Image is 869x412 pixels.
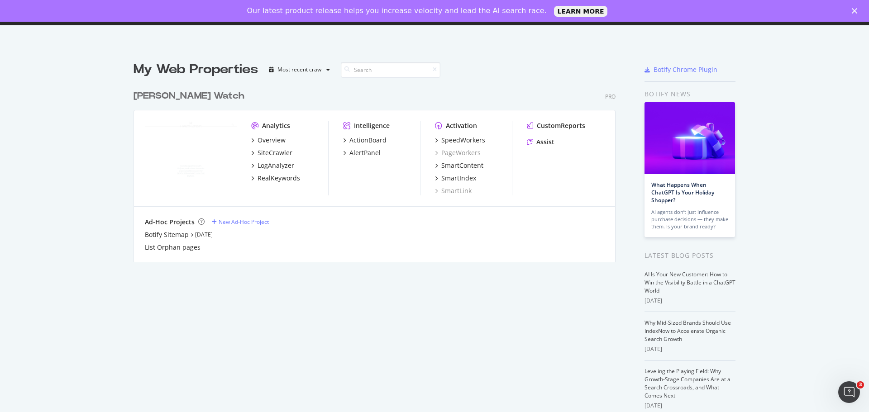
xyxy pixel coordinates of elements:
div: Pro [605,93,616,100]
div: Intelligence [354,121,390,130]
div: Ad-Hoc Projects [145,218,195,227]
a: SmartLink [435,186,472,195]
div: ActionBoard [349,136,387,145]
img: What Happens When ChatGPT Is Your Holiday Shopper? [645,102,735,174]
a: CustomReports [527,121,585,130]
a: Why Mid-Sized Brands Should Use IndexNow to Accelerate Organic Search Growth [645,319,731,343]
a: List Orphan pages [145,243,201,252]
a: [PERSON_NAME] Watch [134,90,248,103]
a: LogAnalyzer [251,161,294,170]
div: RealKeywords [258,174,300,183]
a: Leveling the Playing Field: Why Growth-Stage Companies Are at a Search Crossroads, and What Comes... [645,367,731,399]
div: Analytics [262,121,290,130]
div: SmartContent [441,161,483,170]
div: [PERSON_NAME] Watch [134,90,244,103]
div: grid [134,79,623,262]
div: AlertPanel [349,148,381,157]
a: RealKeywords [251,174,300,183]
div: [DATE] [645,297,735,305]
a: PageWorkers [435,148,481,157]
div: AI agents don’t just influence purchase decisions — they make them. Is your brand ready? [651,208,728,230]
a: What Happens When ChatGPT Is Your Holiday Shopper? [651,181,714,204]
div: Our latest product release helps you increase velocity and lead the AI search race. [247,6,547,15]
div: [DATE] [645,402,735,410]
a: Assist [527,137,554,147]
a: Botify Sitemap [145,230,189,239]
div: New Ad-Hoc Project [219,218,269,226]
div: Overview [258,136,286,145]
span: 3 [857,381,864,388]
img: www.hamiltonwatch.com [145,121,237,194]
div: Latest Blog Posts [645,251,735,260]
div: SiteCrawler [258,148,292,157]
a: LEARN MORE [554,6,608,17]
div: Close [852,8,861,14]
div: Assist [536,137,554,147]
a: New Ad-Hoc Project [212,218,269,226]
div: [DATE] [645,345,735,353]
div: SpeedWorkers [441,136,485,145]
a: SmartIndex [435,174,476,183]
a: AlertPanel [343,148,381,157]
a: SiteCrawler [251,148,292,157]
div: My Web Properties [134,61,258,79]
a: [DATE] [195,231,213,238]
a: Botify Chrome Plugin [645,65,717,74]
a: SpeedWorkers [435,136,485,145]
button: Most recent crawl [265,62,334,77]
iframe: Intercom live chat [838,381,860,403]
div: LogAnalyzer [258,161,294,170]
div: Most recent crawl [277,67,323,72]
div: Botify Chrome Plugin [654,65,717,74]
div: Activation [446,121,477,130]
a: ActionBoard [343,136,387,145]
div: CustomReports [537,121,585,130]
a: SmartContent [435,161,483,170]
a: Overview [251,136,286,145]
a: AI Is Your New Customer: How to Win the Visibility Battle in a ChatGPT World [645,270,735,294]
div: SmartIndex [441,174,476,183]
div: Botify news [645,89,735,99]
input: Search [341,62,440,78]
